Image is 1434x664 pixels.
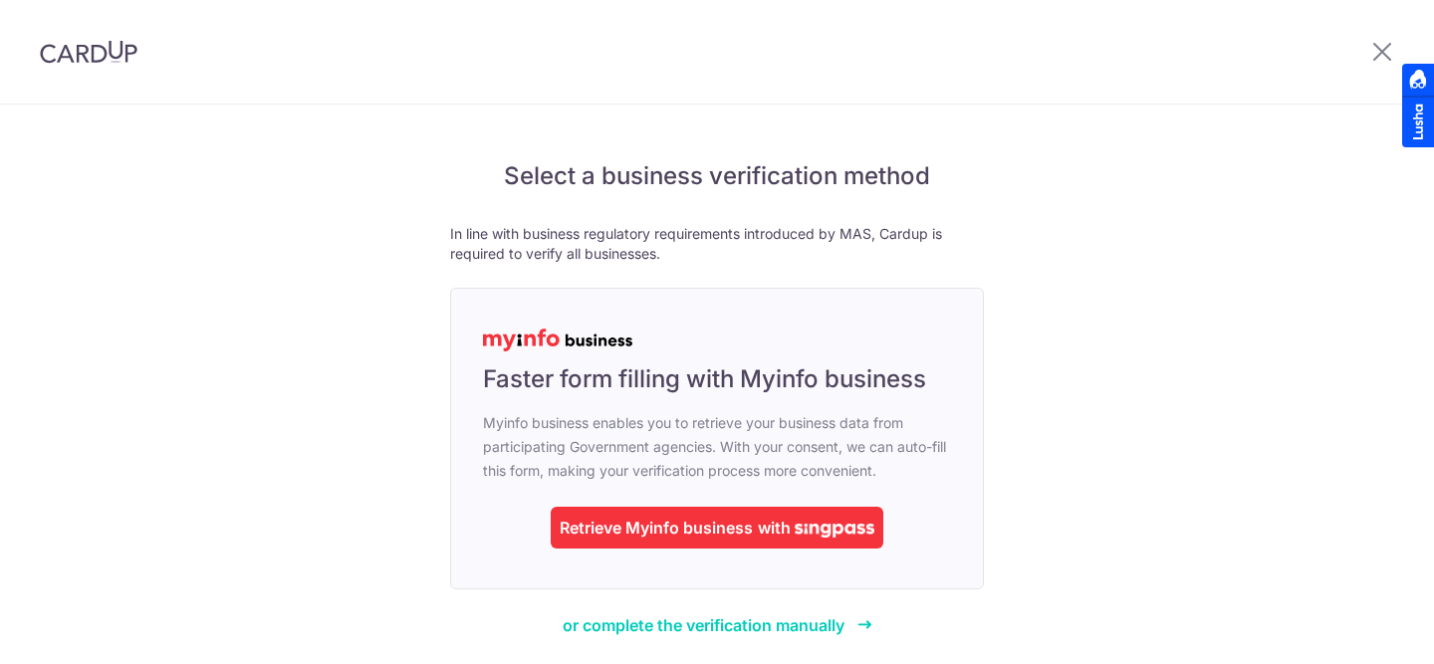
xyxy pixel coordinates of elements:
[450,160,984,192] h5: Select a business verification method
[560,516,753,540] div: Retrieve Myinfo business
[40,40,137,64] img: CardUp
[563,615,844,635] span: or complete the verification manually
[483,363,926,395] span: Faster form filling with Myinfo business
[1306,604,1414,654] iframe: Opens a widget where you can find more information
[483,329,632,351] img: MyInfoLogo
[758,518,791,538] span: with
[450,224,984,264] p: In line with business regulatory requirements introduced by MAS, Cardup is required to verify all...
[563,613,872,637] a: or complete the verification manually
[795,524,874,538] img: singpass
[483,411,951,483] span: Myinfo business enables you to retrieve your business data from participating Government agencies...
[450,288,984,589] a: Faster form filling with Myinfo business Myinfo business enables you to retrieve your business da...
